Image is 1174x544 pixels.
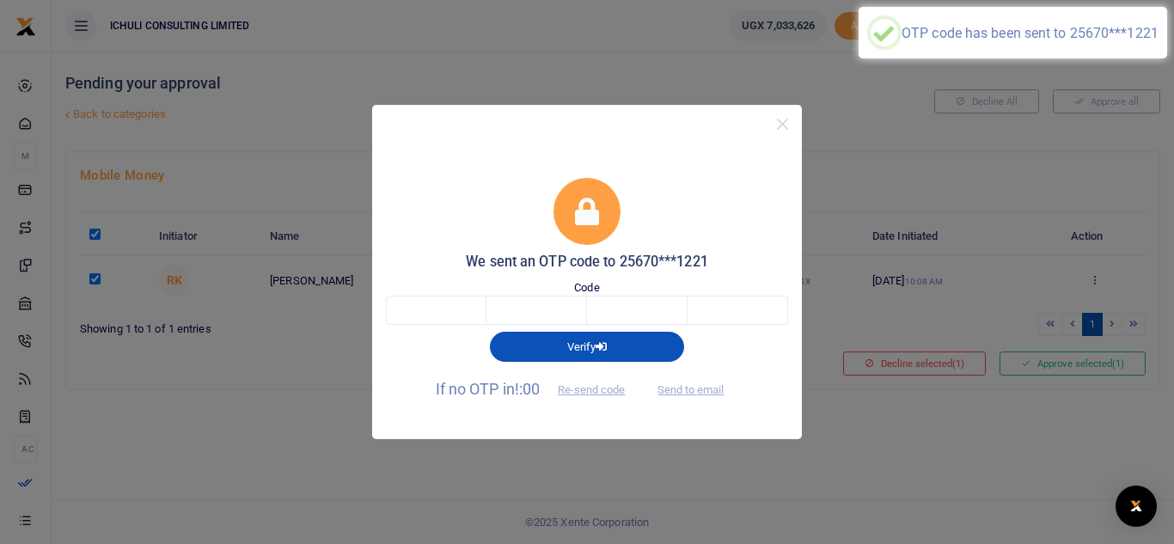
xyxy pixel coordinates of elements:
span: !:00 [515,380,540,398]
label: Code [574,279,599,296]
div: Open Intercom Messenger [1116,486,1157,527]
button: Close [770,112,795,137]
span: If no OTP in [436,380,640,398]
div: OTP code has been sent to 25670***1221 [902,25,1159,41]
button: Verify [490,332,684,361]
h5: We sent an OTP code to 25670***1221 [386,254,788,271]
